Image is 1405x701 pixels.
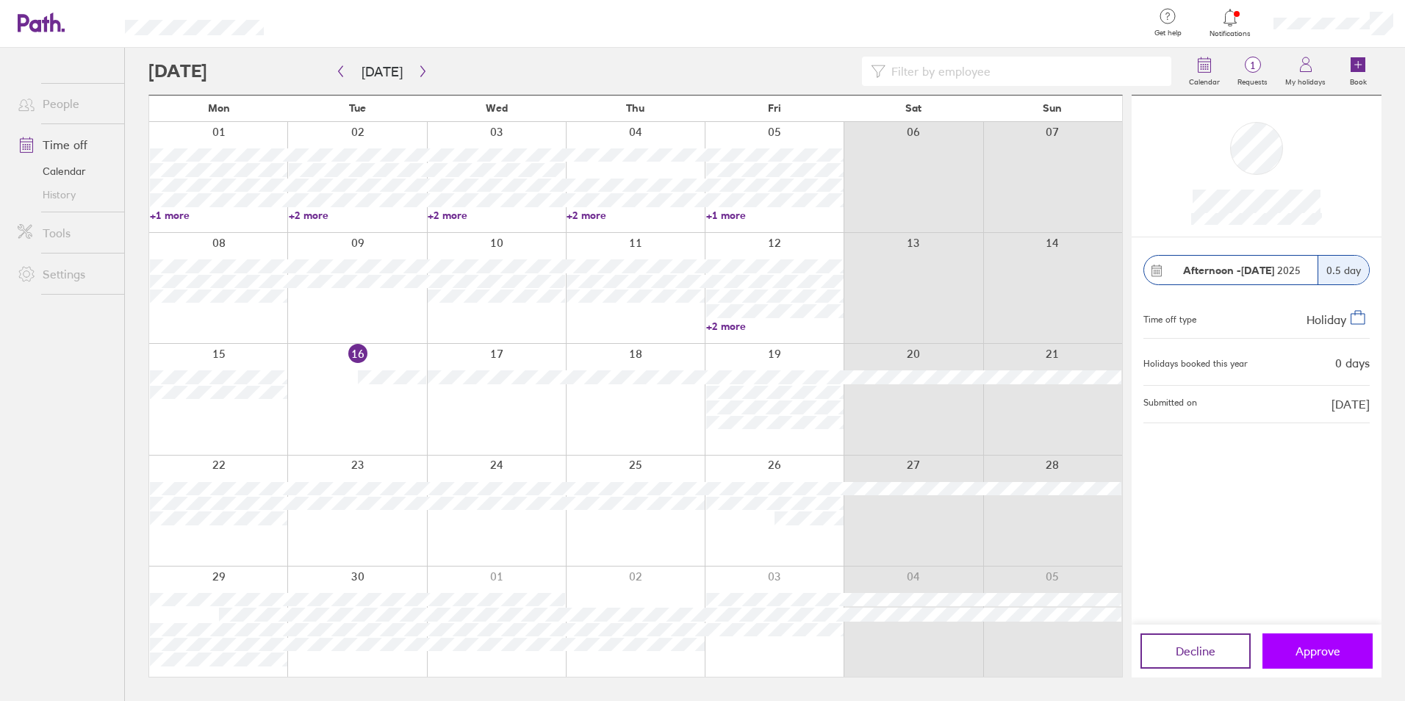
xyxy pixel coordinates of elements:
[486,102,508,114] span: Wed
[1143,309,1196,326] div: Time off type
[1296,644,1340,658] span: Approve
[150,209,287,222] a: +1 more
[1176,644,1215,658] span: Decline
[1207,7,1254,38] a: Notifications
[1183,264,1241,277] strong: Afternoon -
[885,57,1163,85] input: Filter by employee
[6,159,124,183] a: Calendar
[1180,73,1229,87] label: Calendar
[349,102,366,114] span: Tue
[1183,265,1301,276] span: 2025
[6,183,124,206] a: History
[1307,312,1346,327] span: Holiday
[1207,29,1254,38] span: Notifications
[706,320,844,333] a: +2 more
[1341,73,1376,87] label: Book
[905,102,921,114] span: Sat
[428,209,565,222] a: +2 more
[208,102,230,114] span: Mon
[768,102,781,114] span: Fri
[1140,633,1251,669] button: Decline
[1180,48,1229,95] a: Calendar
[1332,398,1370,411] span: [DATE]
[567,209,704,222] a: +2 more
[1262,633,1373,669] button: Approve
[1334,48,1381,95] a: Book
[1229,73,1276,87] label: Requests
[350,60,414,84] button: [DATE]
[1241,264,1274,277] strong: [DATE]
[6,89,124,118] a: People
[1276,73,1334,87] label: My holidays
[6,130,124,159] a: Time off
[1143,398,1197,411] span: Submitted on
[1318,256,1369,284] div: 0.5 day
[1043,102,1062,114] span: Sun
[706,209,844,222] a: +1 more
[1335,356,1370,370] div: 0 days
[6,259,124,289] a: Settings
[1276,48,1334,95] a: My holidays
[289,209,426,222] a: +2 more
[1229,48,1276,95] a: 1Requests
[6,218,124,248] a: Tools
[1144,29,1192,37] span: Get help
[1229,60,1276,71] span: 1
[626,102,644,114] span: Thu
[1143,359,1248,369] div: Holidays booked this year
